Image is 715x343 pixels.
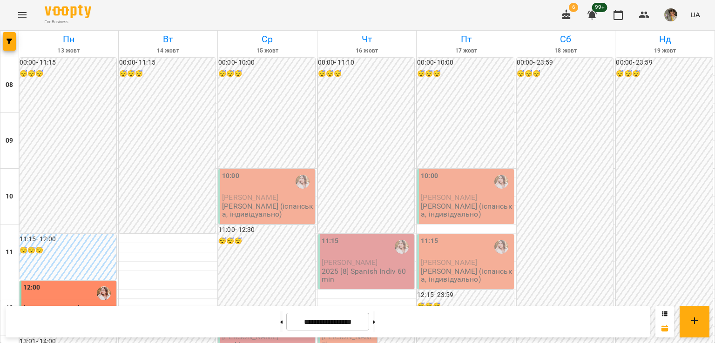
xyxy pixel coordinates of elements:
[11,4,34,26] button: Menu
[616,69,713,79] h6: 😴😴😴
[617,46,713,55] h6: 19 жовт
[6,247,13,257] h6: 11
[23,283,40,293] label: 12:00
[219,32,316,46] h6: Ср
[518,32,614,46] h6: Сб
[690,10,700,20] span: UA
[20,69,116,79] h6: 😴😴😴
[322,236,339,246] label: 11:15
[517,58,614,68] h6: 00:00 - 23:59
[222,202,313,218] p: [PERSON_NAME] (іспанська, індивідуально)
[418,32,514,46] h6: Пт
[6,80,13,90] h6: 08
[20,32,117,46] h6: Пн
[421,267,512,284] p: [PERSON_NAME] (іспанська, індивідуально)
[322,267,413,284] p: 2025 [8] Spanish Indiv 60 min
[494,175,508,189] img: Добровінська Анастасія Андріївна (і)
[20,46,117,55] h6: 13 жовт
[218,236,315,246] h6: 😴😴😴
[120,32,216,46] h6: Вт
[418,46,514,55] h6: 17 жовт
[592,3,607,12] span: 99+
[417,58,514,68] h6: 00:00 - 10:00
[421,202,512,218] p: [PERSON_NAME] (іспанська, індивідуально)
[296,175,310,189] img: Добровінська Анастасія Андріївна (і)
[45,19,91,25] span: For Business
[518,46,614,55] h6: 18 жовт
[421,171,438,181] label: 10:00
[20,234,116,244] h6: 11:15 - 12:00
[120,46,216,55] h6: 14 жовт
[6,191,13,202] h6: 10
[20,245,116,256] h6: 😴😴😴
[421,193,477,202] span: [PERSON_NAME]
[494,240,508,254] img: Добровінська Анастасія Андріївна (і)
[319,32,415,46] h6: Чт
[664,8,677,21] img: 084cbd57bb1921baabc4626302ca7563.jfif
[222,171,239,181] label: 10:00
[222,193,278,202] span: [PERSON_NAME]
[218,225,315,235] h6: 11:00 - 12:30
[219,46,316,55] h6: 15 жовт
[517,69,614,79] h6: 😴😴😴
[218,58,315,68] h6: 00:00 - 10:00
[417,290,514,300] h6: 12:15 - 23:59
[417,69,514,79] h6: 😴😴😴
[617,32,713,46] h6: Нд
[322,258,378,267] span: [PERSON_NAME]
[395,240,409,254] img: Добровінська Анастасія Андріївна (і)
[569,3,578,12] span: 6
[616,58,713,68] h6: 00:00 - 23:59
[218,69,315,79] h6: 😴😴😴
[20,58,116,68] h6: 00:00 - 11:15
[318,58,415,68] h6: 00:00 - 11:10
[6,136,13,146] h6: 09
[119,58,216,68] h6: 00:00 - 11:15
[45,5,91,18] img: Voopty Logo
[319,46,415,55] h6: 16 жовт
[97,286,111,300] img: Добровінська Анастасія Андріївна (і)
[318,69,415,79] h6: 😴😴😴
[119,69,216,79] h6: 😴😴😴
[421,236,438,246] label: 11:15
[687,6,704,23] button: UA
[421,258,477,267] span: [PERSON_NAME]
